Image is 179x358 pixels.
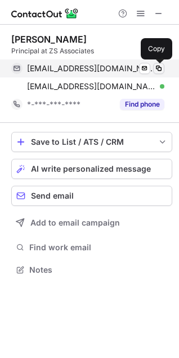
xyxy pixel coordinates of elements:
[11,186,172,206] button: Send email
[11,34,87,45] div: [PERSON_NAME]
[29,265,168,275] span: Notes
[31,191,74,200] span: Send email
[120,99,164,110] button: Reveal Button
[11,262,172,278] button: Notes
[11,132,172,152] button: save-profile-one-click
[11,240,172,255] button: Find work email
[30,218,120,227] span: Add to email campaign
[27,63,156,74] span: [EMAIL_ADDRESS][DOMAIN_NAME]
[11,46,172,56] div: Principal at ZS Associates
[11,159,172,179] button: AI write personalized message
[11,213,172,233] button: Add to email campaign
[31,164,151,173] span: AI write personalized message
[31,137,153,146] div: Save to List / ATS / CRM
[29,242,168,253] span: Find work email
[11,7,79,20] img: ContactOut v5.3.10
[27,81,156,91] span: [EMAIL_ADDRESS][DOMAIN_NAME]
